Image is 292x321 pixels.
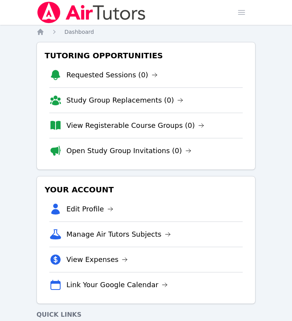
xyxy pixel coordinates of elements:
nav: Breadcrumb [36,28,255,36]
a: Requested Sessions (0) [66,70,158,80]
img: Air Tutors [36,2,146,23]
a: Link Your Google Calendar [66,279,168,290]
h3: Tutoring Opportunities [43,49,249,63]
span: Dashboard [64,29,94,35]
a: Edit Profile [66,204,113,215]
a: Manage Air Tutors Subjects [66,229,171,240]
h3: Your Account [43,183,249,197]
a: View Registerable Course Groups (0) [66,120,204,131]
h4: Quick Links [36,310,255,319]
a: Open Study Group Invitations (0) [66,145,191,156]
a: View Expenses [66,254,128,265]
a: Dashboard [64,28,94,36]
a: Study Group Replacements (0) [66,95,183,106]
